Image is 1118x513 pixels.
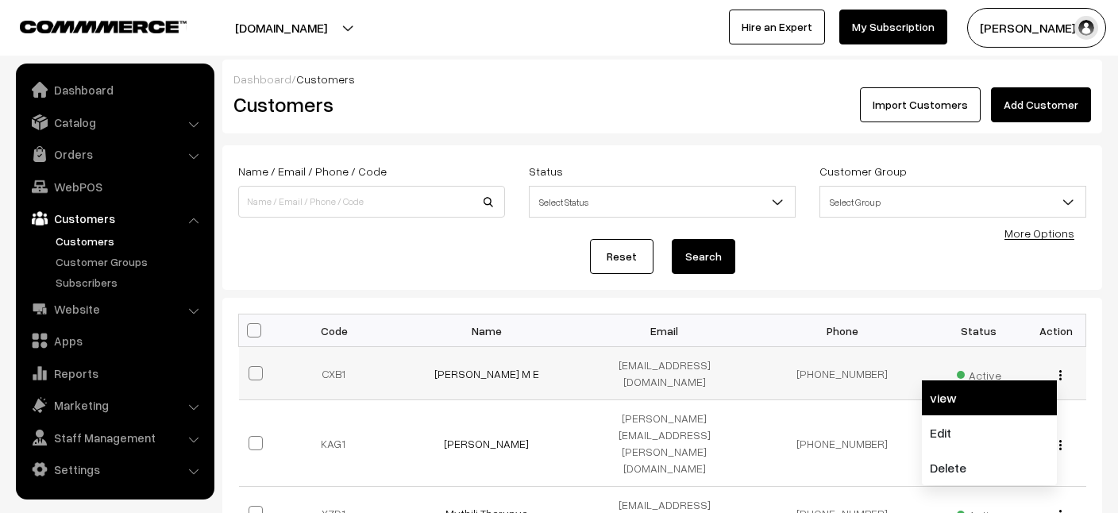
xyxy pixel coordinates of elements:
td: [PHONE_NUMBER] [754,400,931,487]
a: Customer Groups [52,253,209,270]
td: CXB1 [279,347,398,400]
button: [PERSON_NAME] S… [967,8,1106,48]
a: Staff Management [20,423,209,452]
td: [EMAIL_ADDRESS][DOMAIN_NAME] [576,347,754,400]
th: Code [279,314,398,347]
label: Status [529,163,563,179]
a: COMMMERCE [20,16,159,35]
a: [PERSON_NAME] M E [434,367,539,380]
a: Marketing [20,391,209,419]
a: Website [20,295,209,323]
img: Menu [1059,370,1062,380]
a: Subscribers [52,274,209,291]
label: Customer Group [819,163,907,179]
span: Customers [296,72,355,86]
a: Customers [20,204,209,233]
a: Delete [922,450,1057,485]
span: Select Status [530,188,795,216]
a: Dashboard [20,75,209,104]
img: Menu [1059,440,1062,450]
img: COMMMERCE [20,21,187,33]
a: Dashboard [233,72,291,86]
input: Name / Email / Phone / Code [238,186,505,218]
div: / [233,71,1091,87]
a: [PERSON_NAME] [444,437,529,450]
span: Select Group [819,186,1086,218]
span: Select Group [820,188,1085,216]
a: Reports [20,359,209,388]
a: Add Customer [991,87,1091,122]
a: Hire an Expert [729,10,825,44]
a: Orders [20,140,209,168]
th: Action [1027,314,1086,347]
a: Catalog [20,108,209,137]
th: Phone [754,314,931,347]
td: KAG1 [279,400,398,487]
td: [PHONE_NUMBER] [754,347,931,400]
th: Email [576,314,754,347]
a: Apps [20,326,209,355]
label: Name / Email / Phone / Code [238,163,387,179]
a: Edit [922,415,1057,450]
a: Customers [52,233,209,249]
a: Reset [590,239,653,274]
td: [PERSON_NAME][EMAIL_ADDRESS][PERSON_NAME][DOMAIN_NAME] [576,400,754,487]
img: user [1074,16,1098,40]
button: Search [672,239,735,274]
a: Settings [20,455,209,484]
button: [DOMAIN_NAME] [179,8,383,48]
a: Import Customers [860,87,981,122]
h2: Customers [233,92,650,117]
th: Name [398,314,576,347]
a: WebPOS [20,172,209,201]
a: view [922,380,1057,415]
th: Status [931,314,1027,347]
a: More Options [1004,226,1074,240]
a: My Subscription [839,10,947,44]
span: Active [957,363,1001,384]
span: Select Status [529,186,796,218]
